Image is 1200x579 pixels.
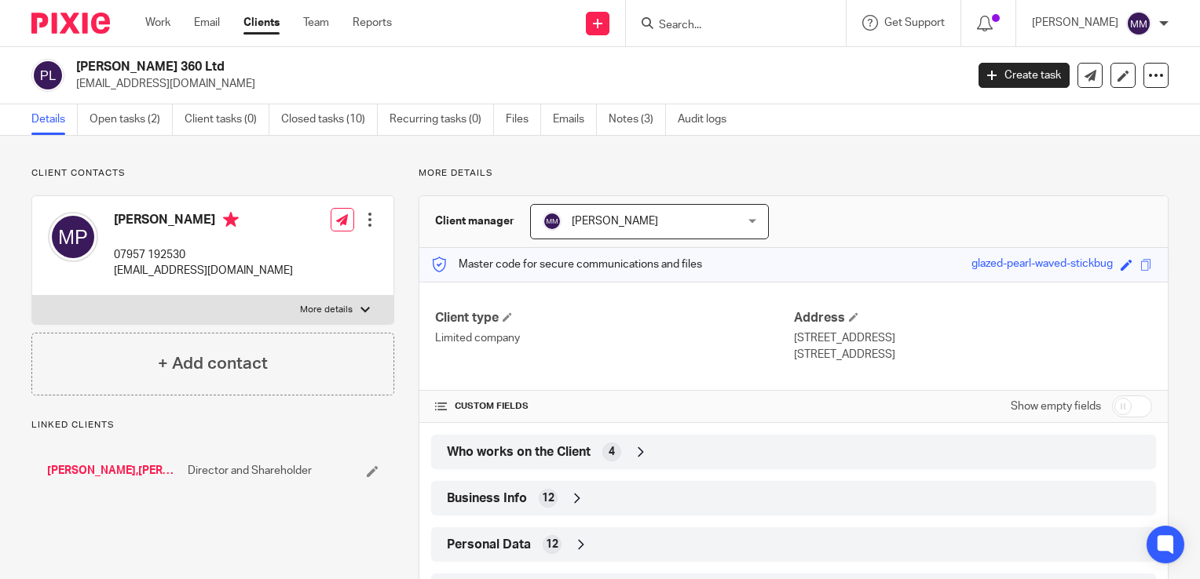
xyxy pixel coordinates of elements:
[884,17,945,28] span: Get Support
[435,310,793,326] h4: Client type
[31,13,110,34] img: Pixie
[419,167,1169,180] p: More details
[243,15,280,31] a: Clients
[609,444,615,460] span: 4
[971,256,1113,274] div: glazed-pearl-waved-stickbug
[158,351,268,376] h4: + Add contact
[114,212,293,231] h4: [PERSON_NAME]
[1126,11,1151,36] img: svg%3E
[303,15,329,31] a: Team
[76,76,955,92] p: [EMAIL_ADDRESS][DOMAIN_NAME]
[90,104,173,135] a: Open tasks (2)
[145,15,170,31] a: Work
[553,104,597,135] a: Emails
[1011,399,1101,414] label: Show empty fields
[114,247,293,263] p: 07957 192530
[794,347,1152,362] p: [STREET_ADDRESS]
[435,213,514,229] h3: Client manager
[678,104,738,135] a: Audit logs
[506,104,541,135] a: Files
[794,310,1152,326] h4: Address
[435,330,793,346] p: Limited company
[794,330,1152,346] p: [STREET_ADDRESS]
[447,537,531,553] span: Personal Data
[572,216,658,227] span: [PERSON_NAME]
[543,212,562,231] img: svg%3E
[281,104,378,135] a: Closed tasks (10)
[447,444,591,461] span: Who works on the Client
[223,212,239,228] i: Primary
[31,59,64,92] img: svg%3E
[48,212,98,262] img: svg%3E
[188,463,312,479] span: Director and Shareholder
[31,419,394,432] p: Linked clients
[447,490,527,507] span: Business Info
[300,304,353,316] p: More details
[76,59,779,75] h2: [PERSON_NAME] 360 Ltd
[185,104,269,135] a: Client tasks (0)
[542,490,554,506] span: 12
[31,167,394,180] p: Client contacts
[979,63,1070,88] a: Create task
[353,15,392,31] a: Reports
[431,257,702,272] p: Master code for secure communications and files
[194,15,220,31] a: Email
[657,19,799,33] input: Search
[31,104,78,135] a: Details
[47,463,180,479] a: [PERSON_NAME],[PERSON_NAME]
[114,263,293,279] p: [EMAIL_ADDRESS][DOMAIN_NAME]
[435,400,793,413] h4: CUSTOM FIELDS
[390,104,494,135] a: Recurring tasks (0)
[1032,15,1118,31] p: [PERSON_NAME]
[546,537,558,552] span: 12
[609,104,666,135] a: Notes (3)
